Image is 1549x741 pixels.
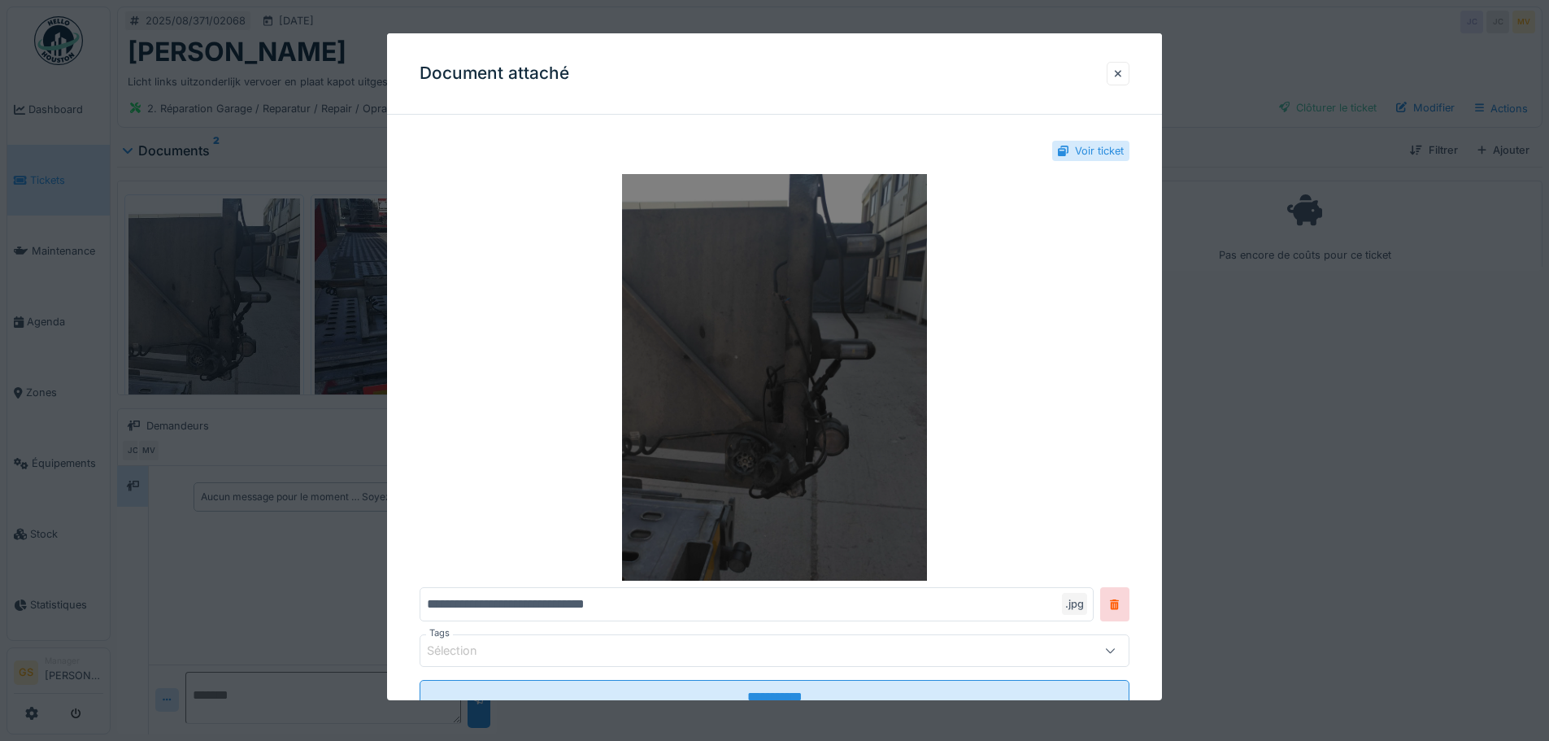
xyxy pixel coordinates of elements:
[426,626,453,640] label: Tags
[427,642,500,660] div: Sélection
[1062,593,1087,615] div: .jpg
[420,174,1129,581] img: bebde3d6-f4fa-48fd-82f8-2231cd5d6136-17550053977356882445779631268953.jpg
[420,63,569,84] h3: Document attaché
[1075,143,1124,159] div: Voir ticket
